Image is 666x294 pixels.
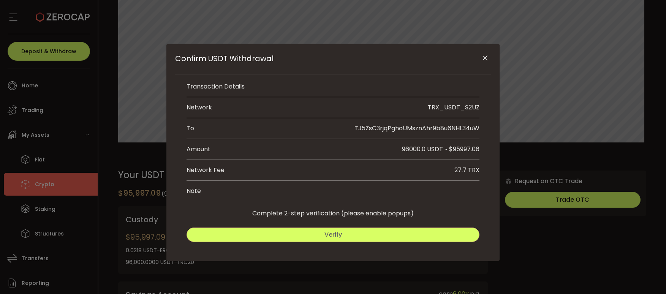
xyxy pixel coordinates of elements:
[402,145,479,153] span: 96000.0 USDT ~ $95997.06
[428,103,479,112] div: TRX_USDT_S2UZ
[187,76,479,97] li: Transaction Details
[166,44,500,261] div: Confirm USDT Withdrawal
[187,103,212,112] div: Network
[187,166,225,175] div: Network Fee
[187,228,479,242] button: Verify
[175,201,491,218] div: Complete 2-step verification (please enable popups)
[175,53,274,64] span: Confirm USDT Withdrawal
[479,52,492,65] button: Close
[187,187,201,196] div: Note
[628,258,666,294] iframe: Chat Widget
[354,124,479,133] span: TJ5ZsC3rjqPghoUMsznAhr9b8u6NHL34uW
[454,166,479,175] div: 27.7 TRX
[187,145,333,154] div: Amount
[324,230,342,239] span: Verify
[187,124,196,133] div: To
